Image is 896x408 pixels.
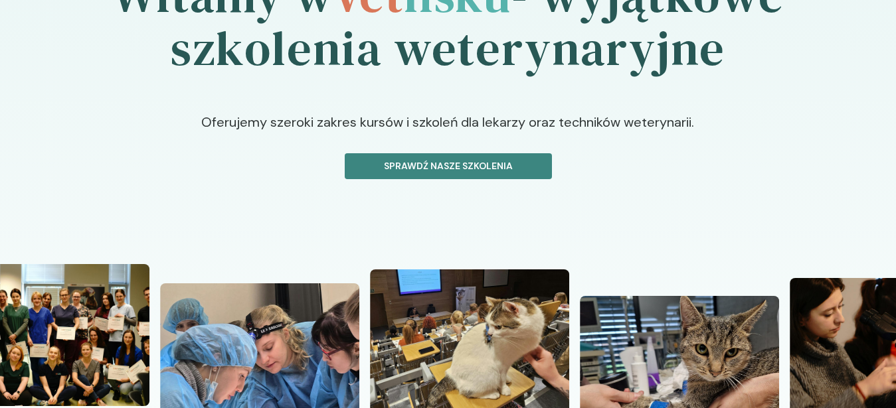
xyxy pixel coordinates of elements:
p: Sprawdź nasze szkolenia [356,159,541,173]
p: Oferujemy szeroki zakres kursów i szkoleń dla lekarzy oraz techników weterynarii. [149,112,747,153]
button: Sprawdź nasze szkolenia [345,153,552,179]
